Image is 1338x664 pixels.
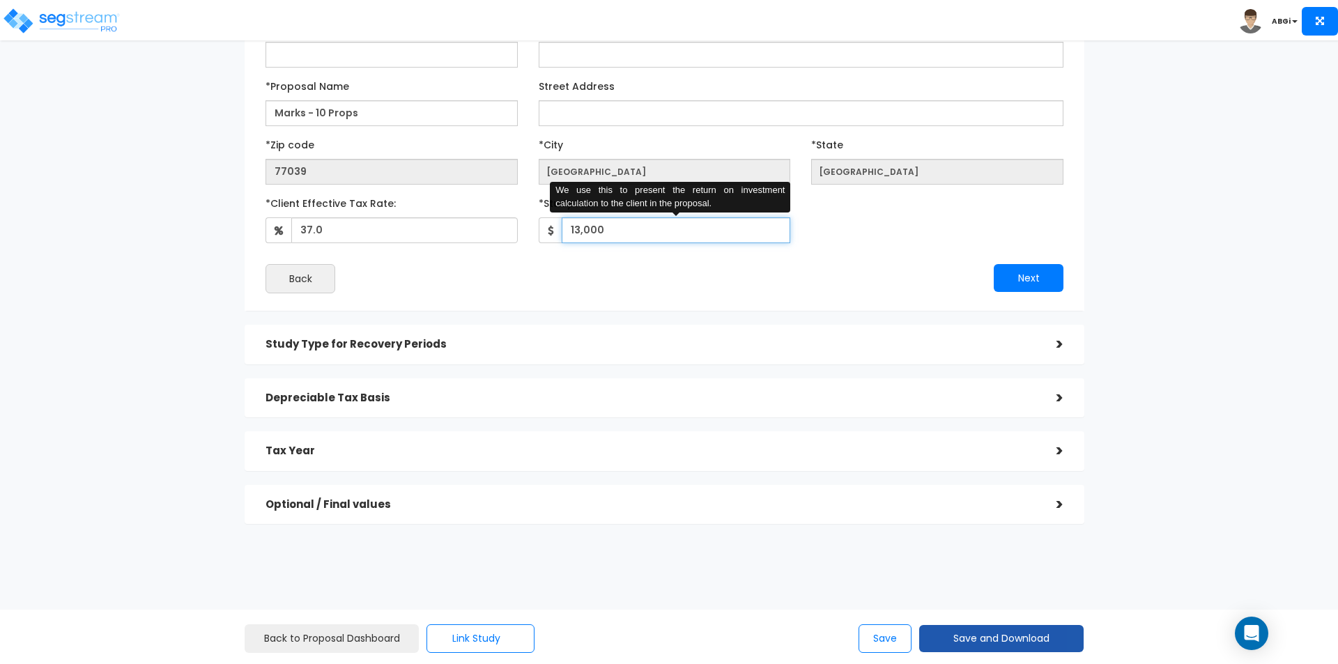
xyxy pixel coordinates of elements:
[266,499,1036,511] h5: Optional / Final values
[1036,334,1063,355] div: >
[539,133,563,152] label: *City
[1036,440,1063,462] div: >
[1235,617,1268,650] div: Open Intercom Messenger
[266,192,396,210] label: *Client Effective Tax Rate:
[426,624,535,653] button: Link Study
[1238,9,1263,33] img: avatar.png
[539,75,615,93] label: Street Address
[811,133,843,152] label: *State
[266,75,349,93] label: *Proposal Name
[1036,387,1063,409] div: >
[550,182,790,212] div: We use this to present the return on investment calculation to the client in the proposal.
[994,264,1063,292] button: Next
[266,445,1036,457] h5: Tax Year
[2,7,121,35] img: logo_pro_r.png
[859,624,912,653] button: Save
[266,339,1036,350] h5: Study Type for Recovery Periods
[919,625,1084,652] button: Save and Download
[1036,494,1063,516] div: >
[266,133,314,152] label: *Zip code
[245,624,419,653] a: Back to Proposal Dashboard
[539,192,592,210] label: *Study Fee
[1272,16,1291,26] b: ABGi
[266,392,1036,404] h5: Depreciable Tax Basis
[266,264,335,293] button: Back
